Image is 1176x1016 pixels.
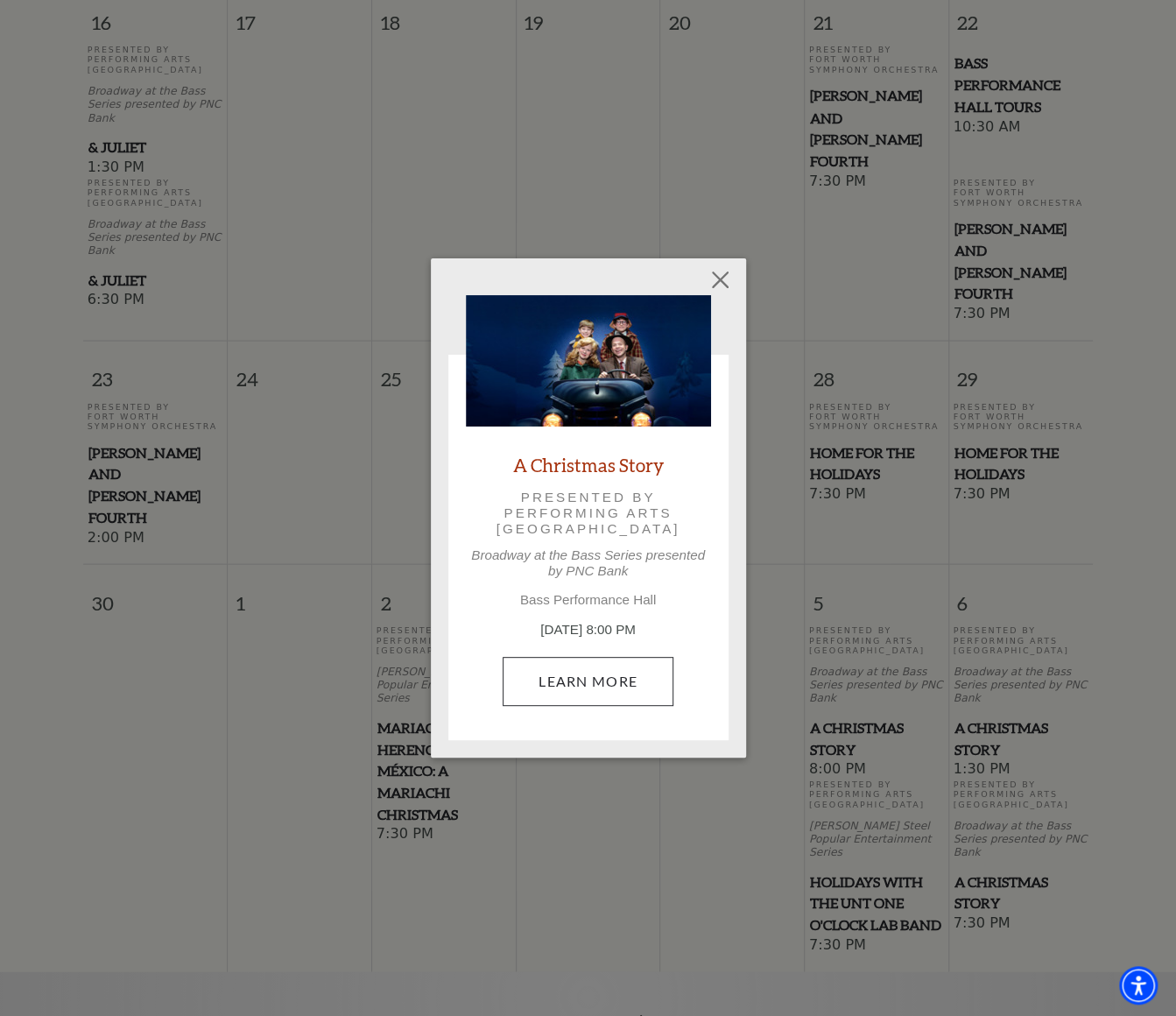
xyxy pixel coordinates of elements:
div: Accessibility Menu [1119,966,1158,1005]
a: A Christmas Story [513,453,664,476]
p: Presented by Performing Arts [GEOGRAPHIC_DATA] [490,490,687,538]
p: [DATE] 8:00 PM [466,620,711,640]
a: December 5, 8:00 PM Learn More [503,657,673,706]
button: Close [703,263,736,296]
img: A Christmas Story [466,295,711,427]
p: Broadway at the Bass Series presented by PNC Bank [466,547,711,579]
p: Bass Performance Hall [466,592,711,608]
